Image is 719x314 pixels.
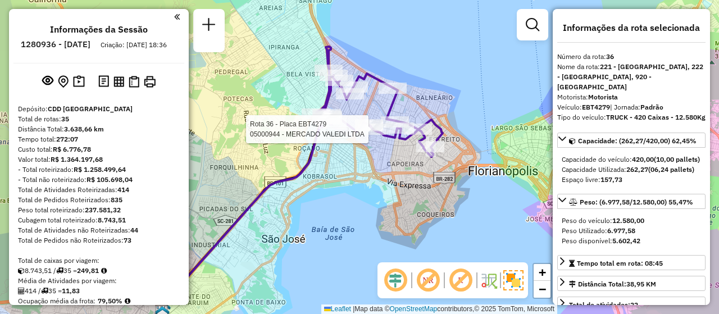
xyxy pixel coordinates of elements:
[654,155,700,163] strong: (10,00 pallets)
[111,195,122,204] strong: 835
[64,125,104,133] strong: 3.638,66 km
[557,102,706,112] div: Veículo:
[125,298,130,304] em: Média calculada utilizando a maior ocupação (%Peso ou %Cubagem) de cada rota da sessão. Rotas cro...
[18,195,180,205] div: Total de Pedidos Roteirizados:
[18,205,180,215] div: Peso total roteirizado:
[98,216,126,224] strong: 8.743,51
[606,113,706,121] strong: TRUCK - 420 Caixas - 12.580Kg
[198,13,220,39] a: Nova sessão e pesquisa
[98,297,122,305] strong: 79,50%
[610,103,663,111] span: | Jornada:
[321,304,557,314] div: Map data © contributors,© 2025 TomTom, Microsoft
[18,286,180,296] div: 414 / 35 =
[18,266,180,276] div: 8.743,51 / 35 =
[62,286,80,295] strong: 11,83
[562,236,701,246] div: Peso disponível:
[569,301,638,309] span: Total de atividades:
[557,62,703,91] strong: 221 - [GEOGRAPHIC_DATA], 222 - [GEOGRAPHIC_DATA], 920 - [GEOGRAPHIC_DATA]
[562,216,644,225] span: Peso do veículo:
[632,155,654,163] strong: 420,00
[534,281,550,298] a: Zoom out
[534,264,550,281] a: Zoom in
[50,24,148,35] h4: Informações da Sessão
[447,267,474,294] span: Exibir rótulo
[87,175,133,184] strong: R$ 105.698,04
[18,154,180,165] div: Valor total:
[61,115,69,123] strong: 35
[18,175,180,185] div: - Total não roteirizado:
[557,150,706,189] div: Capacidade: (262,27/420,00) 62,45%
[353,305,354,313] span: |
[557,92,706,102] div: Motorista:
[521,13,544,36] a: Exibir filtros
[588,93,618,101] strong: Motorista
[111,74,126,89] button: Visualizar relatório de Roteirização
[626,280,656,288] span: 38,95 KM
[126,74,142,90] button: Visualizar Romaneio
[578,136,697,145] span: Capacidade: (262,27/420,00) 62,45%
[51,155,103,163] strong: R$ 1.364.197,68
[569,279,656,289] div: Distância Total:
[174,10,180,23] a: Clique aqui para minimizar o painel
[606,52,614,61] strong: 36
[18,225,180,235] div: Total de Atividades não Roteirizadas:
[18,235,180,245] div: Total de Pedidos não Roteirizados:
[18,215,180,225] div: Cubagem total roteirizado:
[562,175,701,185] div: Espaço livre:
[18,297,95,305] span: Ocupação média da frota:
[539,282,546,296] span: −
[96,73,111,90] button: Logs desbloquear sessão
[577,259,663,267] span: Tempo total em rota: 08:45
[480,271,498,289] img: Fluxo de ruas
[74,165,126,174] strong: R$ 1.258.499,64
[557,255,706,270] a: Tempo total em rota: 08:45
[582,103,610,111] strong: EBT4279
[562,226,701,236] div: Peso Utilizado:
[21,39,90,49] h6: 1280936 - [DATE]
[77,266,99,275] strong: 249,81
[48,104,133,113] strong: CDD [GEOGRAPHIC_DATA]
[562,165,701,175] div: Capacidade Utilizada:
[557,276,706,291] a: Distância Total:38,95 KM
[640,103,663,111] strong: Padrão
[142,74,158,90] button: Imprimir Rotas
[18,185,180,195] div: Total de Atividades Roteirizadas:
[130,226,138,234] strong: 44
[557,194,706,209] a: Peso: (6.977,58/12.580,00) 55,47%
[18,276,180,286] div: Média de Atividades por viagem:
[18,124,180,134] div: Distância Total:
[18,134,180,144] div: Tempo total:
[557,112,706,122] div: Tipo do veículo:
[607,226,635,235] strong: 6.977,58
[18,256,180,266] div: Total de caixas por viagem:
[18,267,25,274] i: Cubagem total roteirizado
[612,216,644,225] strong: 12.580,00
[557,62,706,92] div: Nome da rota:
[71,73,87,90] button: Painel de Sugestão
[18,114,180,124] div: Total de rotas:
[557,297,706,312] a: Total de atividades:22
[557,22,706,33] h4: Informações da rota selecionada
[18,104,180,114] div: Depósito:
[56,73,71,90] button: Centralizar mapa no depósito ou ponto de apoio
[612,236,640,245] strong: 5.602,42
[56,267,63,274] i: Total de rotas
[324,305,351,313] a: Leaflet
[382,267,409,294] span: Ocultar deslocamento
[539,265,546,279] span: +
[56,135,78,143] strong: 272:07
[41,288,48,294] i: Total de rotas
[648,165,694,174] strong: (06,24 pallets)
[580,198,693,206] span: Peso: (6.977,58/12.580,00) 55,47%
[557,211,706,251] div: Peso: (6.977,58/12.580,00) 55,47%
[503,270,524,290] img: Exibir/Ocultar setores
[600,175,622,184] strong: 157,73
[40,72,56,90] button: Exibir sessão original
[630,301,638,309] strong: 22
[101,267,107,274] i: Meta Caixas/viagem: 172,72 Diferença: 77,09
[85,206,121,214] strong: 237.581,32
[415,267,442,294] span: Exibir NR
[18,288,25,294] i: Total de Atividades
[117,185,129,194] strong: 414
[53,145,91,153] strong: R$ 6.776,78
